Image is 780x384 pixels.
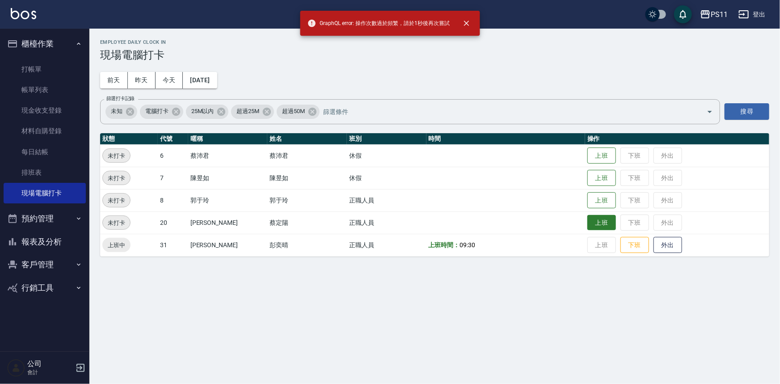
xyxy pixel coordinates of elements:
[587,192,616,209] button: 上班
[103,196,130,205] span: 未打卡
[587,170,616,186] button: 上班
[140,107,174,116] span: 電腦打卡
[347,189,426,211] td: 正職人員
[103,173,130,183] span: 未打卡
[347,234,426,256] td: 正職人員
[100,39,769,45] h2: Employee Daily Clock In
[158,189,188,211] td: 8
[267,234,347,256] td: 彭奕晴
[100,72,128,89] button: 前天
[7,359,25,377] img: Person
[231,105,274,119] div: 超過25M
[158,234,188,256] td: 31
[4,207,86,230] button: 預約管理
[158,211,188,234] td: 20
[27,368,73,376] p: 會計
[158,144,188,167] td: 6
[140,105,183,119] div: 電腦打卡
[183,72,217,89] button: [DATE]
[188,234,268,256] td: [PERSON_NAME]
[158,167,188,189] td: 7
[188,133,268,145] th: 暱稱
[735,6,769,23] button: 登出
[347,211,426,234] td: 正職人員
[267,133,347,145] th: 姓名
[103,151,130,160] span: 未打卡
[4,276,86,300] button: 行銷工具
[725,103,769,120] button: 搜尋
[186,105,229,119] div: 25M以內
[4,253,86,276] button: 客戶管理
[277,105,320,119] div: 超過50M
[654,237,682,253] button: 外出
[674,5,692,23] button: save
[267,144,347,167] td: 蔡沛君
[585,133,769,145] th: 操作
[460,241,475,249] span: 09:30
[4,121,86,141] a: 材料自購登錄
[186,107,219,116] span: 25M以內
[347,133,426,145] th: 班別
[106,95,135,102] label: 篩選打卡記錄
[703,105,717,119] button: Open
[277,107,310,116] span: 超過50M
[188,189,268,211] td: 郭于玲
[4,59,86,80] a: 打帳單
[158,133,188,145] th: 代號
[587,215,616,231] button: 上班
[267,211,347,234] td: 蔡定陽
[4,183,86,203] a: 現場電腦打卡
[188,144,268,167] td: 蔡沛君
[103,218,130,228] span: 未打卡
[620,237,649,253] button: 下班
[231,107,265,116] span: 超過25M
[156,72,183,89] button: 今天
[188,211,268,234] td: [PERSON_NAME]
[457,13,476,33] button: close
[321,104,691,119] input: 篩選條件
[307,19,450,28] span: GraphQL error: 操作次數過於頻繁，請於1秒後再次嘗試
[4,80,86,100] a: 帳單列表
[4,230,86,253] button: 報表及分析
[267,167,347,189] td: 陳昱如
[347,144,426,167] td: 休假
[267,189,347,211] td: 郭于玲
[11,8,36,19] img: Logo
[4,100,86,121] a: 現金收支登錄
[188,167,268,189] td: 陳昱如
[4,162,86,183] a: 排班表
[102,241,131,250] span: 上班中
[27,359,73,368] h5: 公司
[4,32,86,55] button: 櫃檯作業
[426,133,585,145] th: 時間
[587,148,616,164] button: 上班
[100,49,769,61] h3: 現場電腦打卡
[696,5,731,24] button: PS11
[429,241,460,249] b: 上班時間：
[105,105,137,119] div: 未知
[100,133,158,145] th: 狀態
[4,142,86,162] a: 每日結帳
[105,107,128,116] span: 未知
[128,72,156,89] button: 昨天
[711,9,728,20] div: PS11
[347,167,426,189] td: 休假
